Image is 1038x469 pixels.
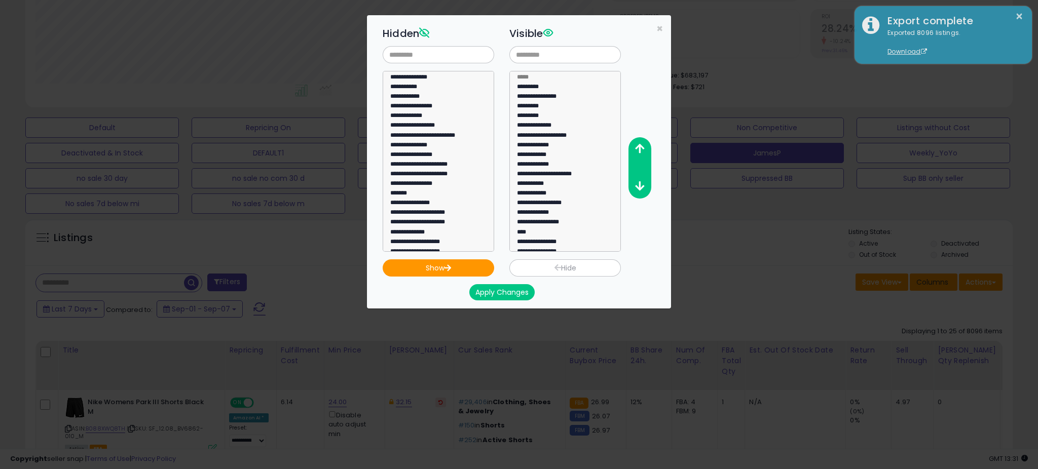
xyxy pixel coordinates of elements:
[469,284,535,300] button: Apply Changes
[383,259,494,277] button: Show
[1015,10,1023,23] button: ×
[880,14,1024,28] div: Export complete
[887,47,927,56] a: Download
[509,259,621,277] button: Hide
[880,28,1024,57] div: Exported 8096 listings.
[509,26,621,41] h3: Visible
[383,26,494,41] h3: Hidden
[656,21,663,36] span: ×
